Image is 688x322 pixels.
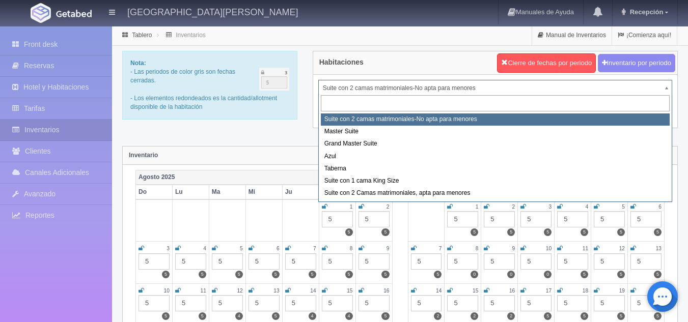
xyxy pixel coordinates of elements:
div: Taberna [321,163,670,175]
div: Suite con 2 Camas matrimoniales, apta para menores [321,187,670,199]
div: Suite con 1 cama King Size [321,175,670,187]
div: Azul [321,151,670,163]
div: Suite con 2 camas matrimoniales-No apta para menores [321,113,670,126]
div: Master Suite [321,126,670,138]
div: Grand Master Suite [321,138,670,150]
